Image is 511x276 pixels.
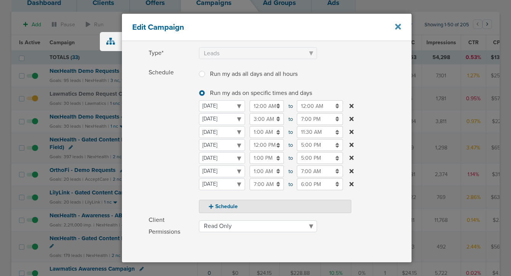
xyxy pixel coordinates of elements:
[297,165,343,177] input: to
[199,139,245,151] select: to
[288,100,292,112] span: to
[210,89,312,97] span: Run my ads on specific times and days
[250,152,284,164] input: to
[288,139,292,151] span: to
[348,152,356,164] button: to
[250,178,284,190] input: to
[250,126,284,138] input: to
[297,126,343,138] input: to
[348,126,356,138] button: to
[348,100,356,112] button: to
[199,126,245,138] select: to
[288,152,292,164] span: to
[348,139,356,151] button: to
[149,214,194,238] span: Client Permissions
[250,165,284,177] input: to
[199,152,245,164] select: to
[297,139,343,151] input: to
[348,113,356,125] button: to
[199,100,245,112] select: to
[199,220,317,232] select: Client Permissions
[199,47,317,59] select: Type*
[199,200,351,213] button: Schedule Run my ads all days and all hours Run my ads on specific times and days to to to to to t...
[199,178,245,190] select: to
[132,22,374,32] h4: Edit Campaign
[250,100,284,112] input: to
[250,113,284,125] input: to
[250,139,284,151] input: to
[348,165,356,177] button: to
[149,67,194,213] span: Schedule
[288,113,292,125] span: to
[348,178,356,190] button: to
[288,178,292,190] span: to
[288,165,292,177] span: to
[297,113,343,125] input: to
[210,70,298,78] span: Run my ads all days and all hours
[297,152,343,164] input: to
[288,126,292,138] span: to
[199,165,245,177] select: to
[297,178,343,190] input: to
[149,47,194,59] span: Type*
[199,113,245,125] select: to
[297,100,343,112] input: to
